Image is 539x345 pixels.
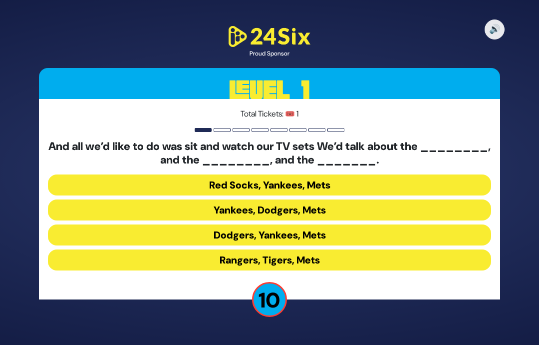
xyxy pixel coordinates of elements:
[225,24,314,49] img: 24Six
[485,19,505,39] button: 🔊
[48,199,491,220] button: Yankees, Dodgers, Mets
[48,249,491,270] button: Rangers, Tigers, Mets
[48,140,491,166] h5: And all we’d like to do was sit and watch our TV sets We’d talk about the ________, and the _____...
[48,224,491,245] button: Dodgers, Yankees, Mets
[252,282,287,317] p: 10
[39,68,500,113] h3: Level 1
[48,174,491,195] button: Red Socks, Yankees, Mets
[225,49,314,58] div: Proud Sponsor
[48,108,491,120] p: Total Tickets: 🎟️ 1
